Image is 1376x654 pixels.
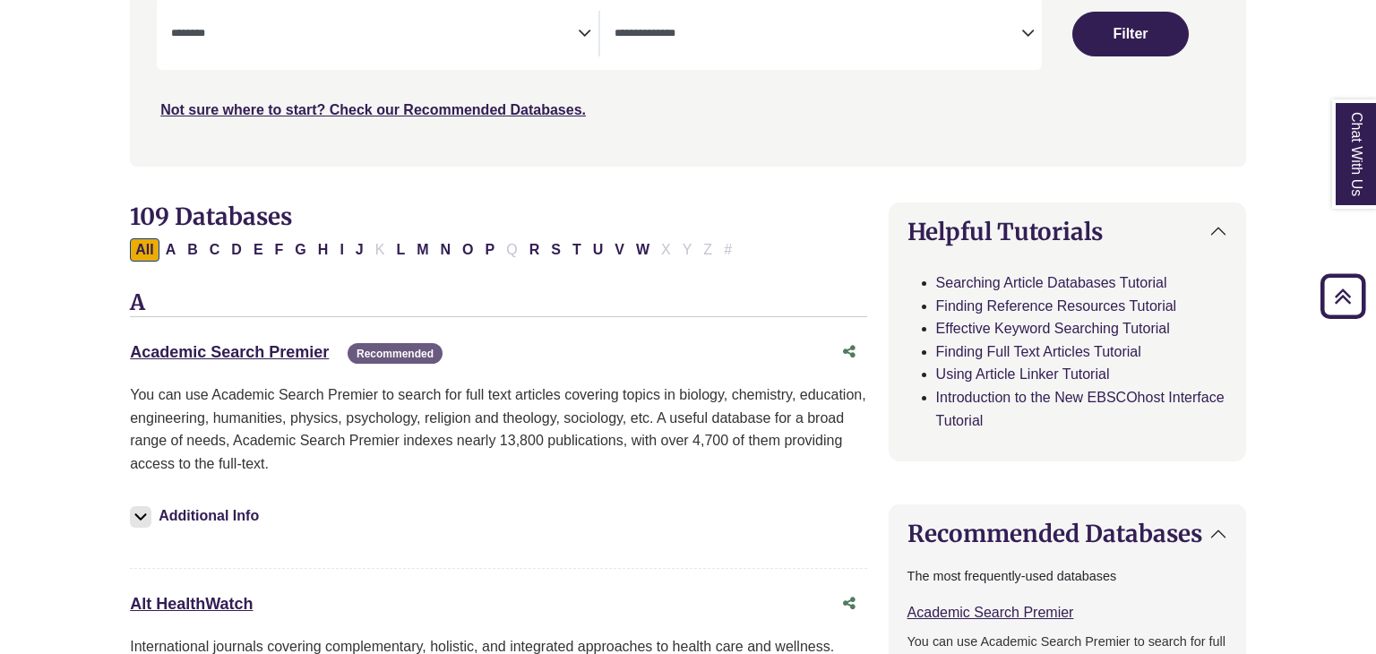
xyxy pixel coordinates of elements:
[546,238,566,262] button: Filter Results S
[411,238,434,262] button: Filter Results M
[160,102,586,117] a: Not sure where to start? Check our Recommended Databases.
[130,383,866,475] p: You can use Academic Search Premier to search for full text articles covering topics in biology, ...
[130,238,159,262] button: All
[391,238,410,262] button: Filter Results L
[1314,284,1372,308] a: Back to Top
[936,390,1225,428] a: Introduction to the New EBSCOhost Interface Tutorial
[435,238,457,262] button: Filter Results N
[334,238,348,262] button: Filter Results I
[182,238,203,262] button: Filter Results B
[160,238,182,262] button: Filter Results A
[130,503,264,529] button: Additional Info
[204,238,226,262] button: Filter Results C
[831,587,867,621] button: Share this database
[907,605,1074,620] a: Academic Search Premier
[1072,12,1189,56] button: Submit for Search Results
[615,28,1021,42] textarea: Search
[567,238,587,262] button: Filter Results T
[936,366,1110,382] a: Using Article Linker Tutorial
[289,238,311,262] button: Filter Results G
[313,238,334,262] button: Filter Results H
[130,202,292,231] span: 109 Databases
[130,241,739,256] div: Alpha-list to filter by first letter of database name
[248,238,269,262] button: Filter Results E
[350,238,369,262] button: Filter Results J
[831,335,867,369] button: Share this database
[348,343,443,364] span: Recommended
[936,298,1177,314] a: Finding Reference Resources Tutorial
[631,238,655,262] button: Filter Results W
[130,343,329,361] a: Academic Search Premier
[270,238,289,262] button: Filter Results F
[130,595,253,613] a: Alt HealthWatch
[480,238,501,262] button: Filter Results P
[588,238,609,262] button: Filter Results U
[936,275,1167,290] a: Searching Article Databases Tutorial
[890,203,1245,260] button: Helpful Tutorials
[890,505,1245,562] button: Recommended Databases
[524,238,546,262] button: Filter Results R
[907,566,1227,587] p: The most frequently-used databases
[171,28,578,42] textarea: Search
[130,290,866,317] h3: A
[457,238,478,262] button: Filter Results O
[936,321,1170,336] a: Effective Keyword Searching Tutorial
[226,238,247,262] button: Filter Results D
[609,238,630,262] button: Filter Results V
[936,344,1141,359] a: Finding Full Text Articles Tutorial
